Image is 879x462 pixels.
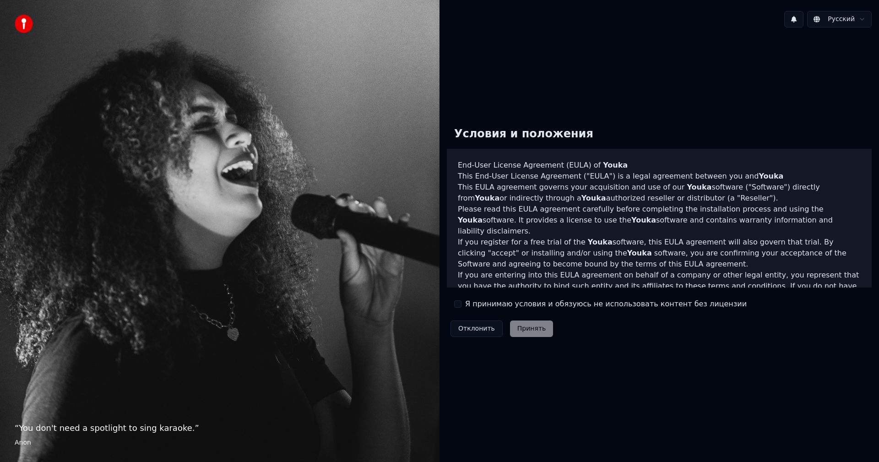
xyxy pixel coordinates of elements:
[15,15,33,33] img: youka
[447,120,601,149] div: Условия и положения
[450,321,503,337] button: Отклонить
[627,249,652,257] span: Youka
[458,216,483,224] span: Youka
[603,161,628,169] span: Youka
[588,238,613,246] span: Youka
[631,216,656,224] span: Youka
[475,194,499,202] span: Youka
[15,438,425,447] footer: Anon
[15,422,425,435] p: “ You don't need a spotlight to sing karaoke. ”
[759,172,783,180] span: Youka
[581,194,606,202] span: Youka
[465,299,747,310] label: Я принимаю условия и обязуюсь не использовать контент без лицензии
[687,183,711,191] span: Youka
[458,171,861,182] p: This End-User License Agreement ("EULA") is a legal agreement between you and
[458,182,861,204] p: This EULA agreement governs your acquisition and use of our software ("Software") directly from o...
[458,237,861,270] p: If you register for a free trial of the software, this EULA agreement will also govern that trial...
[458,270,861,314] p: If you are entering into this EULA agreement on behalf of a company or other legal entity, you re...
[458,160,861,171] h3: End-User License Agreement (EULA) of
[458,204,861,237] p: Please read this EULA agreement carefully before completing the installation process and using th...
